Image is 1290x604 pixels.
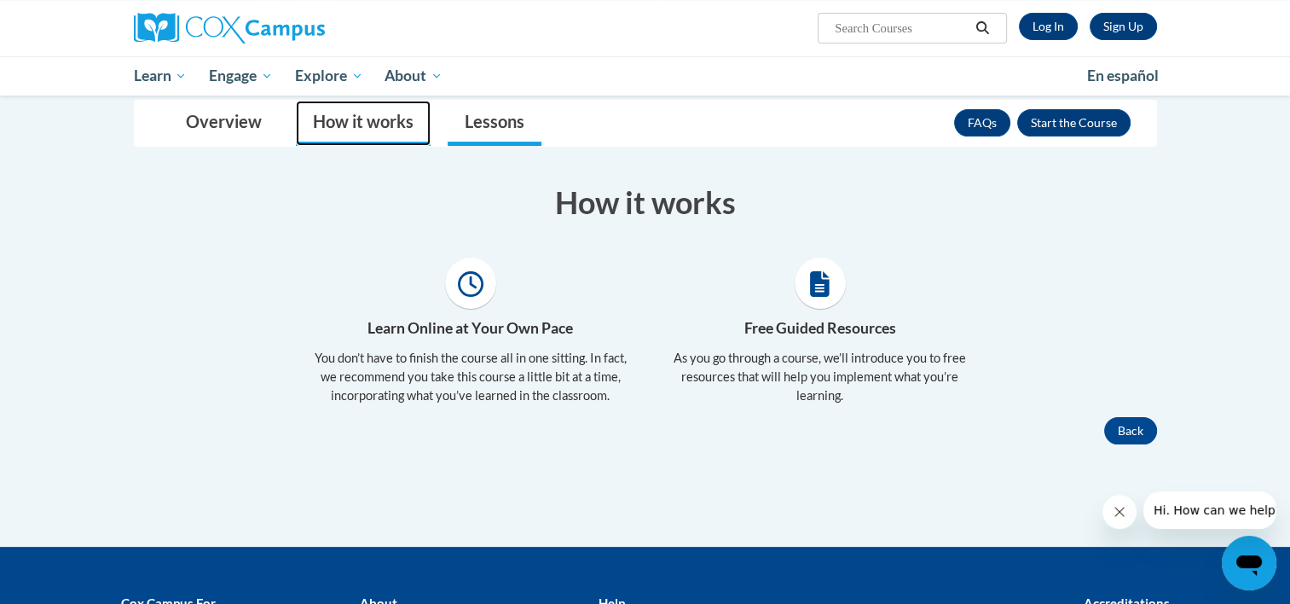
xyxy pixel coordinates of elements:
h4: Learn Online at Your Own Pace [309,317,633,340]
a: Register [1090,13,1157,40]
a: Cox Campus [134,13,458,44]
span: Hi. How can we help? [10,12,138,26]
button: Back [1104,417,1157,444]
iframe: Button to launch messaging window [1222,536,1276,590]
a: Engage [198,56,284,96]
iframe: Message from company [1143,491,1276,529]
a: About [373,56,454,96]
span: Explore [295,66,363,86]
a: Lessons [448,101,541,146]
span: Engage [209,66,273,86]
a: How it works [296,101,431,146]
span: Learn [133,66,187,86]
h3: How it works [134,181,1157,224]
img: Cox Campus [134,13,325,44]
a: Learn [123,56,199,96]
a: Log In [1019,13,1078,40]
span: About [385,66,443,86]
a: Explore [284,56,374,96]
span: En español [1087,67,1159,84]
iframe: Close message [1102,495,1137,529]
p: You don’t have to finish the course all in one sitting. In fact, we recommend you take this cours... [309,349,633,405]
input: Search Courses [833,18,969,38]
a: FAQs [954,109,1010,136]
a: Overview [169,101,279,146]
button: Search [969,18,995,38]
p: As you go through a course, we’ll introduce you to free resources that will help you implement wh... [658,349,982,405]
h4: Free Guided Resources [658,317,982,340]
a: En español [1076,58,1170,94]
div: Main menu [108,56,1183,96]
button: Enroll [1017,109,1131,136]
